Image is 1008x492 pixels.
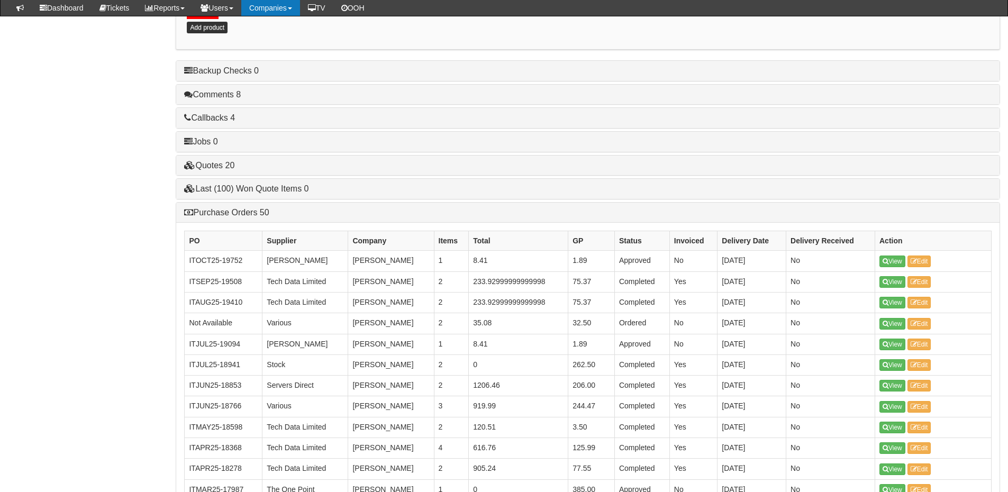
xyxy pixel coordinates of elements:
[786,354,875,375] td: No
[879,401,905,413] a: View
[434,251,469,271] td: 1
[348,417,434,438] td: [PERSON_NAME]
[614,313,669,334] td: Ordered
[469,376,568,396] td: 1206.46
[875,231,991,251] th: Action
[907,256,931,267] a: Edit
[184,113,235,122] a: Callbacks 4
[669,271,718,292] td: Yes
[185,271,262,292] td: ITSEP25-19508
[879,318,905,330] a: View
[434,334,469,354] td: 1
[718,292,786,313] td: [DATE]
[614,292,669,313] td: Completed
[469,459,568,479] td: 905.24
[718,271,786,292] td: [DATE]
[568,376,615,396] td: 206.00
[185,396,262,417] td: ITJUN25-18766
[568,292,615,313] td: 75.37
[879,442,905,454] a: View
[262,313,348,334] td: Various
[786,459,875,479] td: No
[434,313,469,334] td: 2
[568,334,615,354] td: 1.89
[718,354,786,375] td: [DATE]
[185,292,262,313] td: ITAUG25-19410
[262,376,348,396] td: Servers Direct
[907,276,931,288] a: Edit
[669,459,718,479] td: Yes
[614,271,669,292] td: Completed
[262,438,348,459] td: Tech Data Limited
[434,459,469,479] td: 2
[614,417,669,438] td: Completed
[614,231,669,251] th: Status
[786,417,875,438] td: No
[348,376,434,396] td: [PERSON_NAME]
[786,438,875,459] td: No
[184,208,269,217] a: Purchase Orders 50
[669,376,718,396] td: Yes
[185,334,262,354] td: ITJUL25-19094
[614,376,669,396] td: Completed
[907,401,931,413] a: Edit
[614,334,669,354] td: Approved
[614,438,669,459] td: Completed
[718,438,786,459] td: [DATE]
[469,251,568,271] td: 8.41
[568,396,615,417] td: 244.47
[907,422,931,433] a: Edit
[348,271,434,292] td: [PERSON_NAME]
[669,438,718,459] td: Yes
[907,380,931,391] a: Edit
[879,380,905,391] a: View
[469,231,568,251] th: Total
[669,313,718,334] td: No
[786,292,875,313] td: No
[184,66,259,75] a: Backup Checks 0
[907,318,931,330] a: Edit
[669,251,718,271] td: No
[348,438,434,459] td: [PERSON_NAME]
[469,334,568,354] td: 8.41
[718,313,786,334] td: [DATE]
[185,459,262,479] td: ITAPR25-18278
[185,376,262,396] td: ITJUN25-18853
[879,276,905,288] a: View
[434,231,469,251] th: Items
[348,292,434,313] td: [PERSON_NAME]
[614,459,669,479] td: Completed
[568,271,615,292] td: 75.37
[786,251,875,271] td: No
[469,271,568,292] td: 233.92999999999998
[434,271,469,292] td: 2
[434,376,469,396] td: 2
[879,256,905,267] a: View
[568,417,615,438] td: 3.50
[469,396,568,417] td: 919.99
[185,313,262,334] td: Not Available
[469,417,568,438] td: 120.51
[669,396,718,417] td: Yes
[469,313,568,334] td: 35.08
[669,417,718,438] td: Yes
[568,354,615,375] td: 262.50
[434,354,469,375] td: 2
[907,359,931,371] a: Edit
[669,334,718,354] td: No
[185,251,262,271] td: ITOCT25-19752
[434,292,469,313] td: 2
[434,438,469,459] td: 4
[568,231,615,251] th: GP
[185,438,262,459] td: ITAPR25-18368
[669,354,718,375] td: Yes
[185,231,262,251] th: PO
[262,292,348,313] td: Tech Data Limited
[184,161,234,170] a: Quotes 20
[879,359,905,371] a: View
[907,339,931,350] a: Edit
[469,438,568,459] td: 616.76
[187,22,228,33] a: Add product
[262,251,348,271] td: [PERSON_NAME]
[718,459,786,479] td: [DATE]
